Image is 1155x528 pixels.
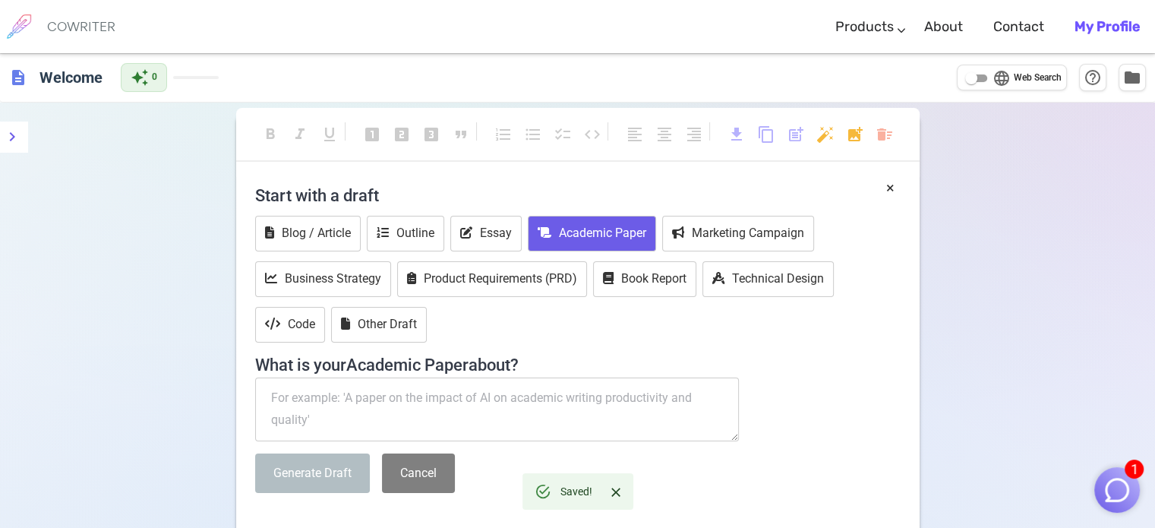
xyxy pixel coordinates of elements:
[255,216,361,251] button: Blog / Article
[422,125,440,144] span: looks_3
[1103,476,1131,504] img: Close chat
[757,125,775,144] span: content_copy
[255,261,391,297] button: Business Strategy
[1014,71,1062,86] span: Web Search
[255,177,901,213] h4: Start with a draft
[816,125,835,144] span: auto_fix_high
[33,62,109,93] h6: Click to edit title
[47,20,115,33] h6: COWRITER
[604,481,627,504] button: Close
[255,307,325,343] button: Code
[261,125,279,144] span: format_bold
[593,261,696,297] button: Book Report
[554,125,572,144] span: checklist
[727,125,746,144] span: download
[152,70,157,85] span: 0
[924,5,963,49] a: About
[702,261,834,297] button: Technical Design
[1075,18,1140,35] b: My Profile
[886,177,895,199] button: ×
[320,125,339,144] span: format_underlined
[9,68,27,87] span: description
[382,454,455,494] button: Cancel
[131,68,149,87] span: auto_awesome
[450,216,522,251] button: Essay
[662,216,814,251] button: Marketing Campaign
[255,454,370,494] button: Generate Draft
[255,346,901,375] h4: What is your Academic Paper about?
[393,125,411,144] span: looks_two
[846,125,864,144] span: add_photo_alternate
[494,125,513,144] span: format_list_numbered
[583,125,601,144] span: code
[367,216,444,251] button: Outline
[1079,64,1106,91] button: Help & Shortcuts
[1123,68,1141,87] span: folder
[993,5,1044,49] a: Contact
[1084,68,1102,87] span: help_outline
[397,261,587,297] button: Product Requirements (PRD)
[1094,467,1140,513] button: 1
[835,5,894,49] a: Products
[655,125,674,144] span: format_align_center
[452,125,470,144] span: format_quote
[560,478,592,505] div: Saved!
[1075,5,1140,49] a: My Profile
[528,216,656,251] button: Academic Paper
[331,307,427,343] button: Other Draft
[787,125,805,144] span: post_add
[363,125,381,144] span: looks_one
[291,125,309,144] span: format_italic
[876,125,894,144] span: delete_sweep
[524,125,542,144] span: format_list_bulleted
[992,69,1011,87] span: language
[1125,460,1144,479] span: 1
[1119,64,1146,91] button: Manage Documents
[685,125,703,144] span: format_align_right
[626,125,644,144] span: format_align_left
